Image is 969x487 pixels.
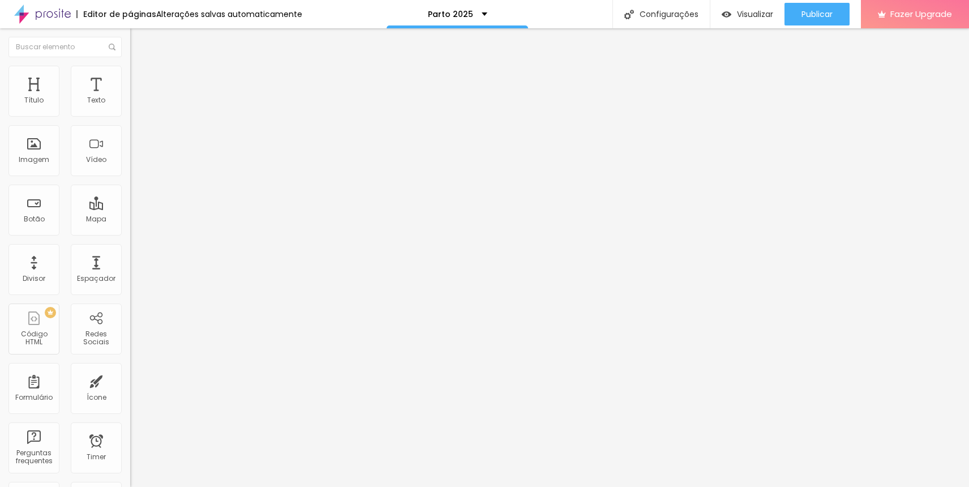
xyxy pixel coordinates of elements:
[24,96,44,104] div: Título
[76,10,156,18] div: Editor de páginas
[74,330,118,347] div: Redes Sociais
[890,9,952,19] span: Fazer Upgrade
[86,215,106,223] div: Mapa
[19,156,49,164] div: Imagem
[8,37,122,57] input: Buscar elemento
[23,275,45,283] div: Divisor
[87,394,106,401] div: Ícone
[86,156,106,164] div: Vídeo
[87,453,106,461] div: Timer
[77,275,115,283] div: Espaçador
[428,10,473,18] p: Parto 2025
[15,394,53,401] div: Formulário
[24,215,45,223] div: Botão
[109,44,115,50] img: Icone
[710,3,784,25] button: Visualizar
[722,10,731,19] img: view-1.svg
[87,96,105,104] div: Texto
[737,10,773,19] span: Visualizar
[784,3,850,25] button: Publicar
[11,449,56,465] div: Perguntas frequentes
[156,10,302,18] div: Alterações salvas automaticamente
[624,10,634,19] img: Icone
[801,10,833,19] span: Publicar
[11,330,56,347] div: Código HTML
